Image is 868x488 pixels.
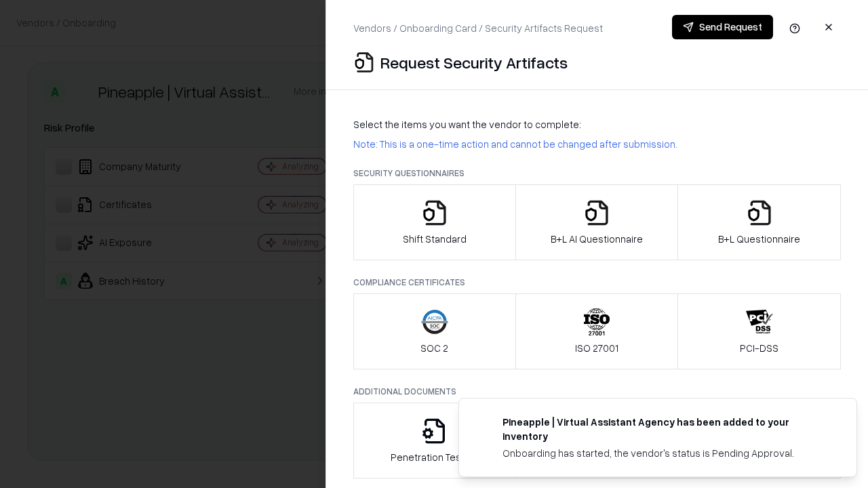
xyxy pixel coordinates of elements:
[575,341,618,355] p: ISO 27001
[420,341,448,355] p: SOC 2
[475,415,492,431] img: trypineapple.com
[515,184,679,260] button: B+L AI Questionnaire
[403,232,467,246] p: Shift Standard
[353,137,841,151] p: Note: This is a one-time action and cannot be changed after submission.
[672,15,773,39] button: Send Request
[391,450,478,464] p: Penetration Testing
[353,277,841,288] p: Compliance Certificates
[515,293,679,369] button: ISO 27001
[551,232,643,246] p: B+L AI Questionnaire
[353,21,603,35] p: Vendors / Onboarding Card / Security Artifacts Request
[677,293,841,369] button: PCI-DSS
[353,403,516,479] button: Penetration Testing
[353,386,841,397] p: Additional Documents
[353,184,516,260] button: Shift Standard
[353,117,841,131] p: Select the items you want the vendor to complete:
[718,232,800,246] p: B+L Questionnaire
[380,52,568,73] p: Request Security Artifacts
[353,293,516,369] button: SOC 2
[502,446,824,460] div: Onboarding has started, the vendor's status is Pending Approval.
[502,415,824,443] div: Pineapple | Virtual Assistant Agency has been added to your inventory
[740,341,778,355] p: PCI-DSS
[353,167,841,179] p: Security Questionnaires
[677,184,841,260] button: B+L Questionnaire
